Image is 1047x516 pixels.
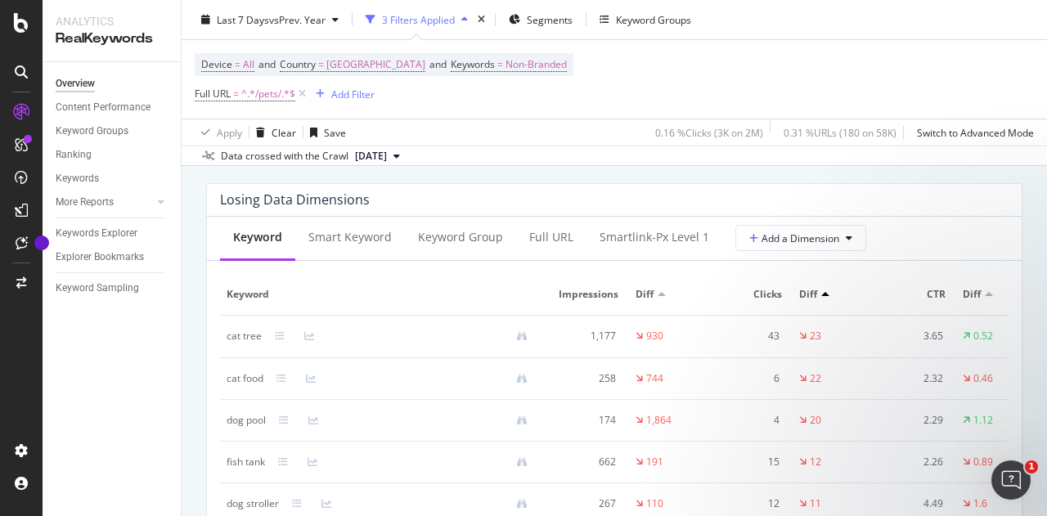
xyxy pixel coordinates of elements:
[56,99,151,116] div: Content Performance
[233,87,239,101] span: =
[881,496,943,511] div: 4.49
[973,329,993,343] div: 0.52
[217,125,242,139] div: Apply
[217,12,269,26] span: Last 7 Days
[810,413,821,428] div: 20
[506,53,567,76] span: Non-Branded
[56,249,144,266] div: Explorer Bookmarks
[56,13,168,29] div: Analytics
[810,329,821,343] div: 23
[233,229,282,245] div: Keyword
[717,329,780,343] div: 43
[881,371,943,386] div: 2.32
[593,7,698,33] button: Keyword Groups
[382,12,455,26] div: 3 Filters Applied
[227,287,537,302] span: Keyword
[881,329,943,343] div: 3.65
[56,225,169,242] a: Keywords Explorer
[56,123,128,140] div: Keyword Groups
[56,194,153,211] a: More Reports
[331,87,375,101] div: Add Filter
[451,57,495,71] span: Keywords
[636,287,654,302] span: Diff
[56,146,92,164] div: Ranking
[56,249,169,266] a: Explorer Bookmarks
[717,371,780,386] div: 6
[56,75,95,92] div: Overview
[646,455,663,469] div: 191
[56,123,169,140] a: Keyword Groups
[554,496,616,511] div: 267
[309,84,375,104] button: Add Filter
[221,149,348,164] div: Data crossed with the Crawl
[195,87,231,101] span: Full URL
[429,57,447,71] span: and
[554,413,616,428] div: 174
[56,280,169,297] a: Keyword Sampling
[881,455,943,469] div: 2.26
[303,119,346,146] button: Save
[227,455,265,469] div: fish tank
[810,496,821,511] div: 11
[326,53,425,76] span: [GEOGRAPHIC_DATA]
[810,371,821,386] div: 22
[910,119,1034,146] button: Switch to Advanced Mode
[243,53,254,76] span: All
[554,287,618,302] span: Impressions
[963,287,981,302] span: Diff
[881,413,943,428] div: 2.29
[1025,460,1038,473] span: 1
[717,455,780,469] div: 15
[269,12,326,26] span: vs Prev. Year
[355,149,387,164] span: 2025 Aug. 1st
[917,125,1034,139] div: Switch to Advanced Mode
[195,119,242,146] button: Apply
[554,371,616,386] div: 258
[799,287,817,302] span: Diff
[418,229,503,245] div: Keyword Group
[56,170,99,187] div: Keywords
[497,57,503,71] span: =
[56,99,169,116] a: Content Performance
[201,57,232,71] span: Device
[973,496,987,511] div: 1.6
[227,413,266,428] div: dog pool
[646,371,663,386] div: 744
[646,329,663,343] div: 930
[34,236,49,250] div: Tooltip anchor
[474,11,488,28] div: times
[735,225,866,251] button: Add a Dimension
[324,125,346,139] div: Save
[220,191,370,208] div: Losing Data Dimensions
[359,7,474,33] button: 3 Filters Applied
[655,125,763,139] div: 0.16 % Clicks ( 3K on 2M )
[56,170,169,187] a: Keywords
[646,496,663,511] div: 110
[272,125,296,139] div: Clear
[195,7,345,33] button: Last 7 DaysvsPrev. Year
[717,413,780,428] div: 4
[249,119,296,146] button: Clear
[646,413,672,428] div: 1,864
[784,125,896,139] div: 0.31 % URLs ( 180 on 58K )
[56,146,169,164] a: Ranking
[973,371,993,386] div: 0.46
[348,146,407,166] button: [DATE]
[258,57,276,71] span: and
[810,455,821,469] div: 12
[227,329,262,343] div: cat tree
[56,225,137,242] div: Keywords Explorer
[56,29,168,48] div: RealKeywords
[241,83,295,105] span: ^.*/pets/.*$
[56,75,169,92] a: Overview
[554,329,616,343] div: 1,177
[600,229,709,245] div: smartlink-px Level 1
[502,7,579,33] button: Segments
[318,57,324,71] span: =
[973,413,993,428] div: 1.12
[616,12,691,26] div: Keyword Groups
[717,287,782,302] span: Clicks
[280,57,316,71] span: Country
[529,229,573,245] div: Full URL
[554,455,616,469] div: 662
